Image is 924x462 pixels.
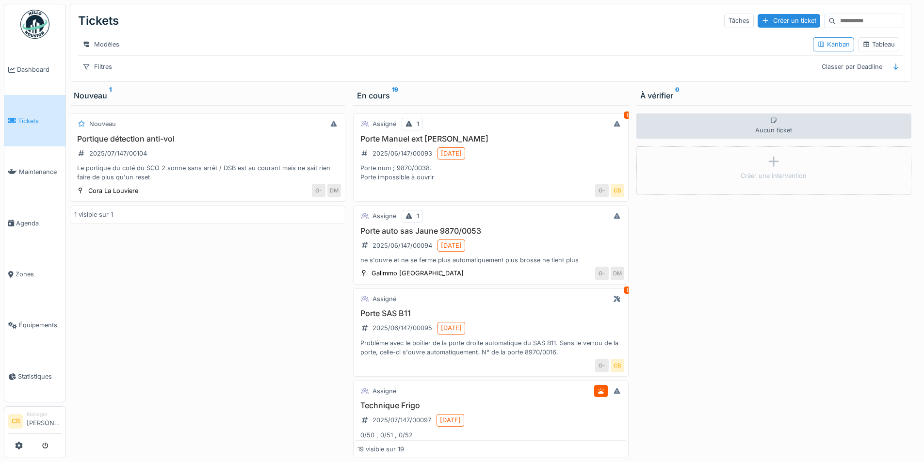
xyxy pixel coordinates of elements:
[357,445,404,454] div: 19 visible sur 19
[357,430,624,440] div: 0/50 , 0/51 , 0/52
[758,14,820,27] div: Créer un ticket
[4,44,65,95] a: Dashboard
[357,163,624,182] div: Porte num ; 9870/0038. Porte impossible à ouvrir
[74,90,341,101] div: Nouveau
[373,294,396,303] div: Assigné
[373,119,396,128] div: Assigné
[636,113,912,139] div: Aucun ticket
[357,255,624,265] div: ne s'ouvre et ne se ferme plus automatiquement plus brosse ne tient plus
[89,149,147,158] div: 2025/07/147/00104
[675,90,680,101] sup: 0
[89,119,116,128] div: Nouveau
[417,211,419,221] div: 1
[392,90,398,101] sup: 19
[373,415,431,425] div: 2025/07/147/00097
[27,411,62,431] li: [PERSON_NAME]
[4,146,65,197] a: Maintenance
[20,10,49,39] img: Badge_color-CXgf-gQk.svg
[595,184,609,197] div: G-
[8,411,62,434] a: CB Manager[PERSON_NAME]
[88,186,138,195] div: Cora La Louviere
[441,323,462,333] div: [DATE]
[817,40,850,49] div: Kanban
[357,309,624,318] h3: Porte SAS B11
[441,149,462,158] div: [DATE]
[109,90,112,101] sup: 1
[4,300,65,350] a: Équipements
[18,372,62,381] span: Statistiques
[741,171,807,180] div: Créer une intervention
[4,197,65,248] a: Agenda
[817,60,887,74] div: Classer par Deadline
[78,8,119,33] div: Tickets
[18,116,62,126] span: Tickets
[611,359,624,372] div: CB
[373,386,396,396] div: Assigné
[862,40,895,49] div: Tableau
[373,323,432,333] div: 2025/06/147/00095
[327,184,341,197] div: DM
[312,184,325,197] div: G-
[78,60,116,74] div: Filtres
[357,226,624,236] h3: Porte auto sas Jaune 9870/0053
[372,269,464,278] div: Galimmo [GEOGRAPHIC_DATA]
[27,411,62,418] div: Manager
[74,163,341,182] div: Le portique du coté du SCO 2 sonne sans arrêt / DSB est au courant mais ne sait rien faire de plu...
[357,134,624,143] h3: Porte Manuel ext [PERSON_NAME]
[357,90,625,101] div: En cours
[4,249,65,300] a: Zones
[16,219,62,228] span: Agenda
[74,210,113,219] div: 1 visible sur 1
[19,320,62,330] span: Équipements
[640,90,908,101] div: À vérifier
[357,401,624,410] h3: Technique Frigo
[611,184,624,197] div: CB
[624,287,631,294] div: 1
[595,267,609,280] div: G-
[74,134,341,143] h3: Portique détection anti-vol
[19,167,62,176] span: Maintenance
[8,414,23,429] li: CB
[441,241,462,250] div: [DATE]
[611,267,624,280] div: DM
[624,112,631,119] div: 1
[440,415,461,425] div: [DATE]
[4,351,65,402] a: Statistiques
[417,119,419,128] div: 1
[78,37,124,51] div: Modèles
[373,211,396,221] div: Assigné
[17,65,62,74] span: Dashboard
[595,359,609,372] div: G-
[373,149,432,158] div: 2025/06/147/00093
[4,95,65,146] a: Tickets
[357,338,624,357] div: Problème avec le boîtier de la porte droite automatique du SAS B11. Sans le verrou de la porte, c...
[373,241,432,250] div: 2025/06/147/00094
[724,14,754,28] div: Tâches
[16,270,62,279] span: Zones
